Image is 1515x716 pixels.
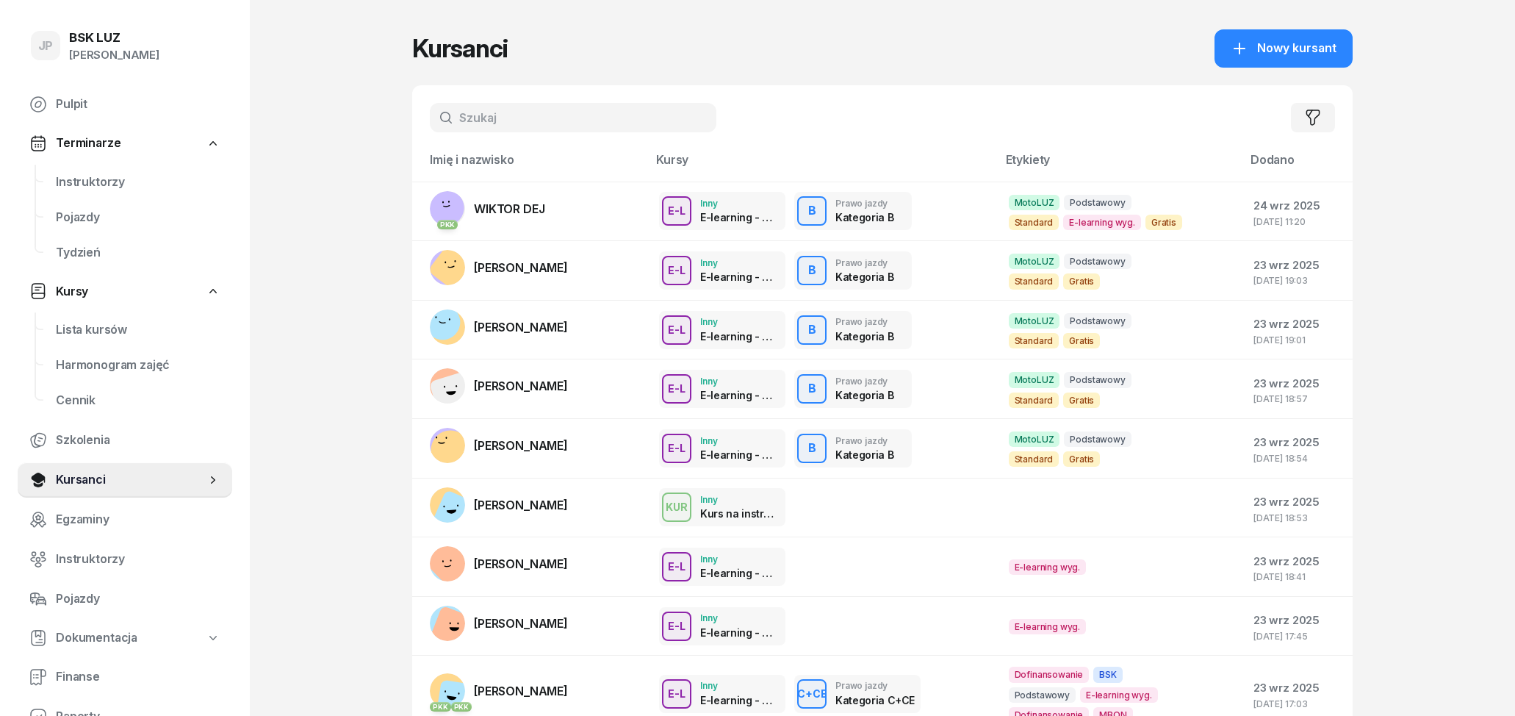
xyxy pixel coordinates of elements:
a: PKKWIKTOR DEJ [430,191,544,226]
button: B [797,434,827,463]
span: Lista kursów [56,321,220,340]
button: B [797,315,827,345]
div: KUR [660,498,694,517]
div: B [802,199,822,224]
span: [PERSON_NAME] [474,556,568,571]
div: Prawo jazdy [835,317,893,326]
span: E-learning wyg. [1009,559,1087,575]
span: Harmonogram zajęć [56,356,220,375]
span: Standard [1009,451,1059,467]
span: Pojazdy [56,590,220,609]
span: [PERSON_NAME] [474,379,568,393]
div: Prawo jazdy [835,681,912,690]
div: [DATE] 18:53 [1253,513,1341,523]
span: Standard [1009,333,1059,348]
div: 23 wrz 2025 [1253,493,1341,512]
a: [PERSON_NAME] [430,250,568,285]
a: [PERSON_NAME] [430,546,568,581]
a: Pojazdy [18,581,232,617]
span: [PERSON_NAME] [474,498,568,512]
span: Egzaminy [56,510,220,529]
span: Pojazdy [56,208,220,227]
div: 23 wrz 2025 [1253,552,1341,571]
div: BSK LUZ [69,32,159,44]
div: E-learning - 90 dni [700,448,777,461]
div: [DATE] 19:03 [1253,276,1341,285]
span: Cennik [56,391,220,410]
div: E-learning - 90 dni [700,389,777,401]
div: B [802,318,822,343]
span: Gratis [1063,393,1100,408]
div: Inny [700,198,777,208]
div: B [802,376,822,401]
span: MotoLUZ [1009,372,1060,387]
div: [PERSON_NAME] [69,46,159,65]
span: Podstawowy [1064,254,1131,269]
h1: Kursanci [412,35,508,62]
span: Podstawowy [1064,372,1131,387]
div: 23 wrz 2025 [1253,374,1341,393]
a: Instruktorzy [44,165,232,200]
div: C+CE [791,684,833,703]
span: Podstawowy [1009,687,1076,703]
th: Etykiety [997,150,1242,182]
div: E-learning - 90 dni [700,211,777,223]
a: [PERSON_NAME] [430,309,568,345]
div: Inny [700,317,777,326]
div: E-learning - 90 dni [700,271,777,283]
div: Inny [700,376,777,386]
a: Pulpit [18,87,232,122]
div: Kategoria B [835,211,893,223]
div: E-learning - 90 dni [700,626,777,639]
div: Prawo jazdy [835,436,893,445]
span: MotoLUZ [1009,195,1060,210]
button: E-L [662,434,691,463]
span: Tydzień [56,243,220,262]
span: Nowy kursant [1257,39,1336,58]
span: Standard [1009,273,1059,289]
span: Dofinansowanie [1009,667,1090,682]
span: [PERSON_NAME] [474,438,568,453]
div: [DATE] 18:41 [1253,572,1341,581]
span: Dokumentacja [56,629,137,648]
a: Pojazdy [44,200,232,235]
div: PKK [451,702,472,712]
button: E-L [662,374,691,404]
div: E-L [662,617,691,635]
span: BSK [1093,667,1123,682]
span: Standard [1009,215,1059,230]
div: E-L [662,261,691,279]
div: [DATE] 18:54 [1253,454,1341,463]
input: Szukaj [430,103,716,132]
button: KUR [662,493,691,522]
div: E-learning - 90 dni [700,567,777,579]
div: [DATE] 11:20 [1253,217,1341,226]
a: Kursy [18,275,232,309]
span: WIKTOR DEJ [474,201,544,216]
div: Kategoria B [835,448,893,461]
div: E-L [662,684,691,703]
span: [PERSON_NAME] [474,684,568,698]
span: Terminarze [56,134,120,153]
div: 24 wrz 2025 [1253,196,1341,215]
span: Podstawowy [1064,313,1131,329]
div: E-learning - 90 dni [700,694,777,706]
div: [DATE] 17:45 [1253,631,1341,641]
div: E-learning - 90 dni [700,330,777,343]
a: [PERSON_NAME] [430,428,568,463]
div: PKK [437,220,458,229]
div: Kategoria B [835,389,893,401]
span: Podstawowy [1064,195,1131,210]
span: MotoLUZ [1009,313,1060,329]
button: C+CE [797,679,827,709]
span: Kursanci [56,470,206,490]
div: Prawo jazdy [835,198,893,208]
span: Gratis [1063,333,1100,348]
div: Inny [700,613,777,623]
a: Harmonogram zajęć [44,348,232,383]
div: Kategoria B [835,271,893,283]
span: [PERSON_NAME] [474,260,568,275]
span: MotoLUZ [1009,254,1060,269]
div: Inny [700,436,777,445]
span: Podstawowy [1064,432,1131,447]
